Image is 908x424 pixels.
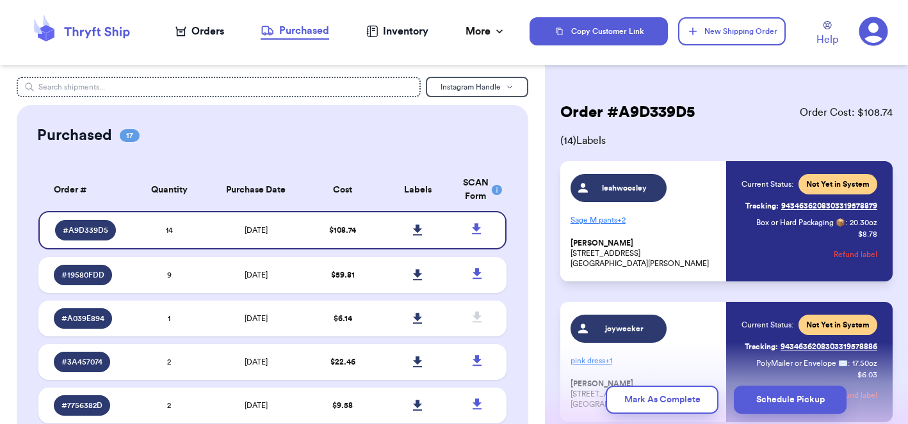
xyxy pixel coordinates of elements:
span: Not Yet in System [806,179,870,189]
span: [DATE] [245,226,268,234]
span: [DATE] [245,358,268,366]
span: 14 [166,226,173,234]
a: Tracking:9434636208303319578886 [745,336,877,357]
span: # 3A457074 [61,357,102,367]
span: PolyMailer or Envelope ✉️ [756,359,848,367]
th: Order # [38,169,132,211]
span: [DATE] [245,402,268,409]
span: 2 [167,358,171,366]
span: $ 22.46 [330,358,355,366]
span: Current Status: [742,179,793,189]
button: Mark As Complete [606,386,718,414]
span: + 1 [605,357,612,365]
span: 9 [167,271,172,279]
span: ( 14 ) Labels [560,133,893,148]
span: joywecker [594,324,654,334]
p: pink dress [571,350,719,371]
div: More [466,24,506,39]
span: : [845,217,847,228]
span: $ 108.74 [329,226,356,234]
a: Purchased [261,23,329,40]
a: Help [816,21,838,47]
p: Sage M pants [571,210,719,230]
th: Quantity [132,169,207,211]
span: Help [816,32,838,47]
span: 20.30 oz [850,217,877,228]
div: SCAN Form [463,177,492,203]
span: Not Yet in System [806,320,870,330]
span: $ 6.14 [334,315,352,322]
span: Tracking: [745,201,779,211]
span: # A9D339D5 [63,225,108,235]
span: Current Status: [742,320,793,330]
span: + 2 [617,216,626,224]
span: # A039E894 [61,313,104,324]
a: Orders [175,24,224,39]
button: Instagram Handle [426,77,528,97]
th: Labels [380,169,455,211]
h2: Order # A9D339D5 [560,102,695,123]
span: # 7756382D [61,400,102,411]
span: Instagram Handle [441,83,501,91]
div: Purchased [261,23,329,38]
span: [PERSON_NAME] [571,239,633,248]
span: Box or Hard Packaging 📦 [756,219,845,226]
a: Tracking:9434636208303319578879 [745,196,877,216]
span: : [848,358,850,368]
span: $ 9.58 [332,402,353,409]
th: Cost [305,169,380,211]
span: Order Cost: $ 108.74 [800,105,893,120]
span: 17 [120,129,140,142]
span: 2 [167,402,171,409]
p: $ 8.78 [858,229,877,239]
span: # 19580FDD [61,270,104,280]
span: [DATE] [245,315,268,322]
span: 17.50 oz [852,358,877,368]
a: Inventory [366,24,428,39]
span: [DATE] [245,271,268,279]
th: Purchase Date [207,169,305,211]
h2: Purchased [37,125,112,146]
p: [STREET_ADDRESS] [GEOGRAPHIC_DATA][PERSON_NAME] [571,238,719,269]
button: Copy Customer Link [530,17,668,45]
input: Search shipments... [17,77,421,97]
button: Schedule Pickup [734,386,847,414]
span: $ 59.81 [331,271,355,279]
button: Refund label [834,240,877,269]
span: 1 [168,315,170,322]
span: Tracking: [745,342,778,352]
span: leahwoosley [594,183,654,193]
p: $ 6.03 [857,370,877,380]
button: New Shipping Order [678,17,786,45]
